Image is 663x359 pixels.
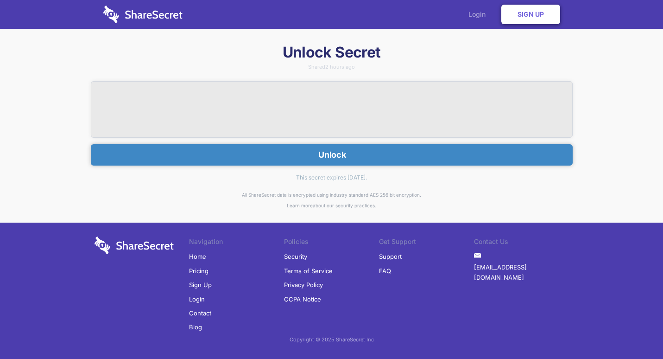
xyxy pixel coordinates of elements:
[284,292,321,306] a: CCPA Notice
[189,306,211,320] a: Contact
[91,166,573,190] div: This secret expires [DATE].
[287,203,313,208] a: Learn more
[379,237,474,250] li: Get Support
[91,144,573,166] button: Unlock
[189,320,202,334] a: Blog
[189,278,212,292] a: Sign Up
[189,250,206,263] a: Home
[284,264,333,278] a: Terms of Service
[91,43,573,62] h1: Unlock Secret
[501,5,560,24] a: Sign Up
[189,237,284,250] li: Navigation
[189,264,208,278] a: Pricing
[103,6,183,23] img: logo-wordmark-white-trans-d4663122ce5f474addd5e946df7df03e33cb6a1c49d2221995e7729f52c070b2.svg
[474,237,569,250] li: Contact Us
[474,260,569,285] a: [EMAIL_ADDRESS][DOMAIN_NAME]
[284,237,379,250] li: Policies
[91,190,573,211] div: All ShareSecret data is encrypted using industry standard AES 256 bit encryption. about our secur...
[379,250,402,263] a: Support
[284,278,323,292] a: Privacy Policy
[91,64,573,70] div: Shared 2 hours ago
[189,292,205,306] a: Login
[379,264,391,278] a: FAQ
[617,313,652,348] iframe: Drift Widget Chat Controller
[95,237,174,254] img: logo-wordmark-white-trans-d4663122ce5f474addd5e946df7df03e33cb6a1c49d2221995e7729f52c070b2.svg
[284,250,307,263] a: Security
